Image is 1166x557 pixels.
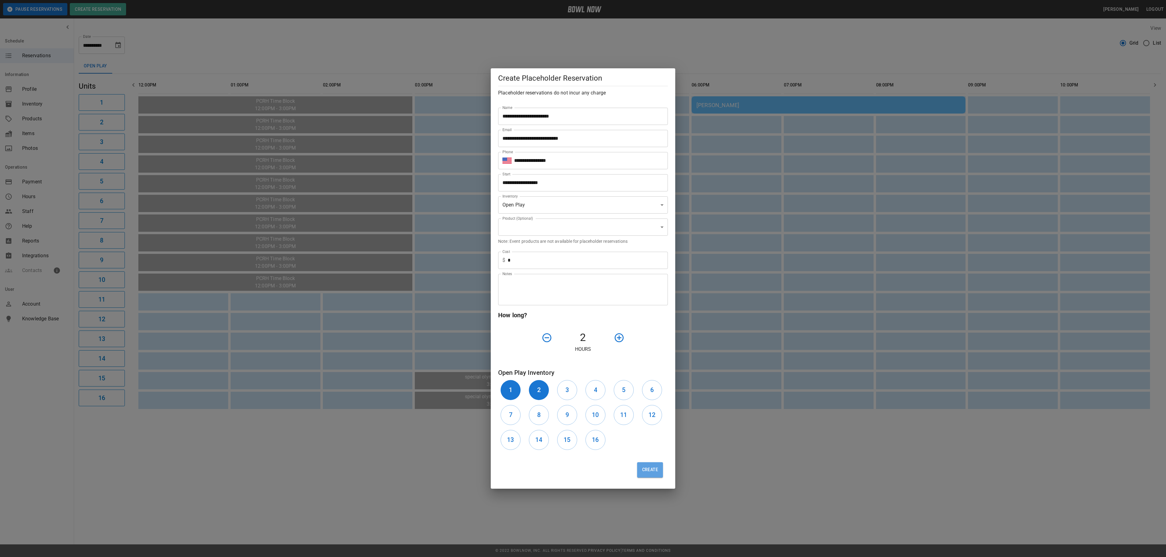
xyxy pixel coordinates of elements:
h6: 15 [564,435,570,445]
button: 2 [529,380,549,400]
label: Start [502,171,510,177]
p: $ [502,257,505,264]
h6: 8 [537,410,541,420]
h6: 10 [592,410,599,420]
p: Hours [498,346,668,353]
button: 9 [557,405,577,425]
h6: How long? [498,310,668,320]
button: Create [637,462,663,478]
h6: 4 [594,385,597,395]
h6: 16 [592,435,599,445]
h6: 1 [509,385,512,395]
button: 6 [642,380,662,400]
h6: 6 [650,385,654,395]
button: 10 [585,405,605,425]
label: Phone [502,149,513,154]
button: 15 [557,430,577,450]
h6: 7 [509,410,512,420]
div: ​ [498,218,668,236]
h5: Create Placeholder Reservation [498,73,668,83]
div: Open Play [498,196,668,214]
h6: 11 [620,410,627,420]
button: 8 [529,405,549,425]
h6: 2 [537,385,541,395]
button: 16 [585,430,605,450]
h6: 5 [622,385,625,395]
h6: 9 [565,410,569,420]
button: 1 [501,380,521,400]
h6: 3 [565,385,569,395]
button: 13 [501,430,521,450]
button: 7 [501,405,521,425]
button: 14 [529,430,549,450]
h6: Placeholder reservations do not incur any charge [498,89,668,97]
button: 4 [585,380,605,400]
input: Choose date, selected date is Sep 27, 2025 [498,174,664,191]
p: Note: Event products are not available for placeholder reservations [498,238,668,244]
h4: 2 [555,331,611,344]
h6: 12 [648,410,655,420]
h6: 14 [535,435,542,445]
button: Select country [502,156,512,165]
h6: Open Play Inventory [498,368,668,378]
button: 3 [557,380,577,400]
button: 11 [614,405,634,425]
button: 12 [642,405,662,425]
h6: 13 [507,435,514,445]
button: 5 [614,380,634,400]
